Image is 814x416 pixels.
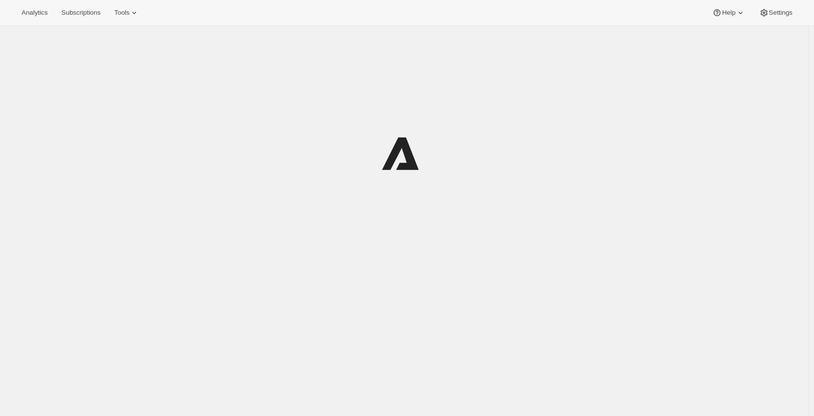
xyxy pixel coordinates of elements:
span: Subscriptions [61,9,100,17]
button: Analytics [16,6,53,20]
button: Settings [753,6,798,20]
span: Settings [769,9,792,17]
button: Help [706,6,751,20]
span: Analytics [22,9,48,17]
button: Tools [108,6,145,20]
button: Subscriptions [55,6,106,20]
span: Tools [114,9,129,17]
span: Help [722,9,735,17]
